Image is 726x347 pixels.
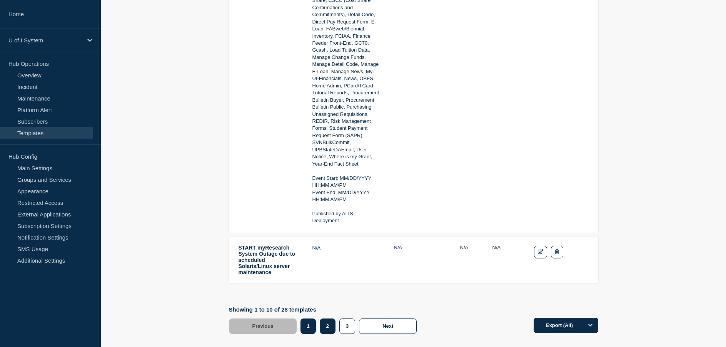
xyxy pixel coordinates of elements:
td: Title: START myResearch System Outage due to scheduled Solaris/Linux server maintenance [238,244,300,276]
td: Duration: N/A [394,244,447,276]
td: Silent: N/A [460,244,480,276]
button: Export (All) [534,318,598,333]
button: Options [583,318,598,333]
td: Labels: global.none [492,244,521,276]
button: 3 [339,319,355,334]
button: Next [359,319,417,334]
button: Delete [551,246,563,258]
span: Next [382,323,393,329]
p: N/A [312,245,381,251]
span: Previous [252,323,274,329]
p: Published by AITS Deployment [312,210,381,225]
td: Actions: Edit Delete [534,244,589,276]
button: Previous [229,319,297,334]
button: 1 [300,319,315,334]
a: Edit [534,246,547,258]
td: Details: N/A [312,244,381,276]
button: 2 [320,319,335,334]
p: Showing 1 to 10 of 28 templates [229,306,421,313]
p: U of I System [8,37,82,44]
p: Event End: MM/DD/YYYY HH:MM AM/PM [312,189,381,203]
p: Event Start: MM/DD/YYYY HH:MM AM/PM [312,175,381,189]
